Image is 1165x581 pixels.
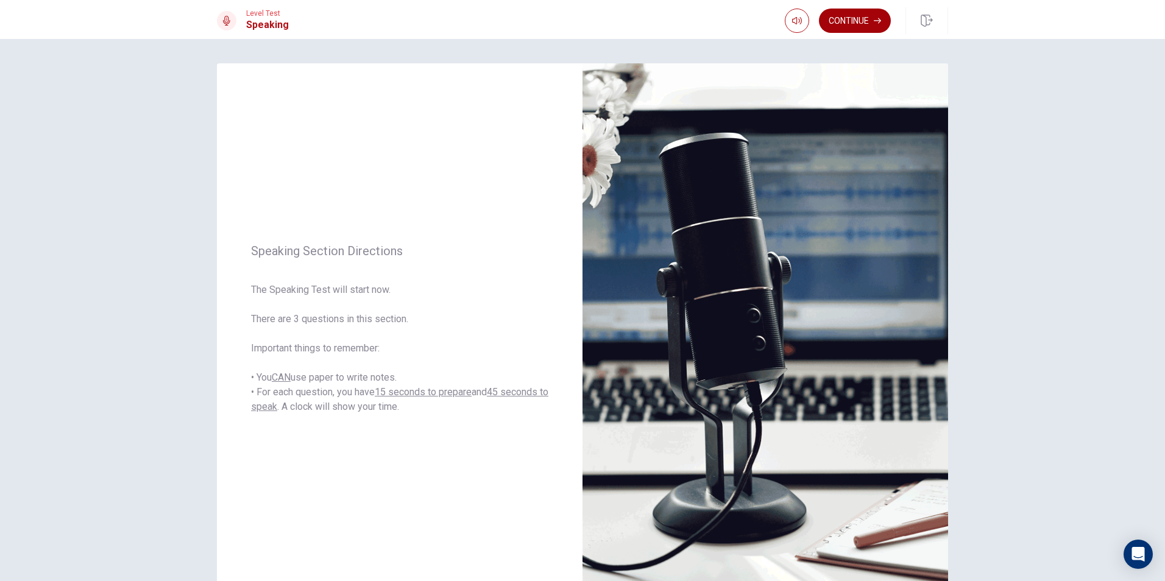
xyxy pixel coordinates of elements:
span: Speaking Section Directions [251,244,548,258]
u: 15 seconds to prepare [375,386,472,398]
h1: Speaking [246,18,289,32]
u: CAN [272,371,291,383]
span: The Speaking Test will start now. There are 3 questions in this section. Important things to reme... [251,283,548,414]
div: Open Intercom Messenger [1124,540,1153,569]
span: Level Test [246,9,289,18]
button: Continue [819,9,891,33]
